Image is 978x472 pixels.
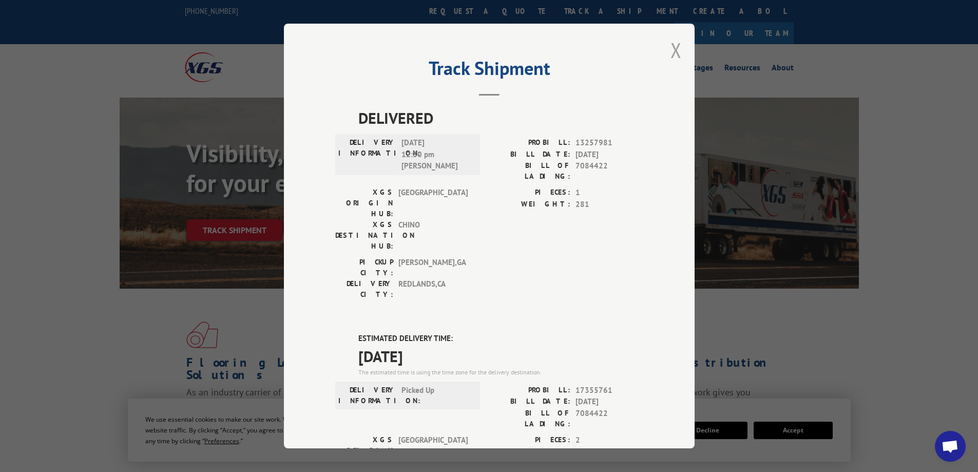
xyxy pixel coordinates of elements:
[335,187,393,219] label: XGS ORIGIN HUB:
[576,137,643,149] span: 13257981
[358,345,643,368] span: [DATE]
[576,160,643,182] span: 7084422
[335,219,393,252] label: XGS DESTINATION HUB:
[576,446,643,458] span: 507
[335,61,643,81] h2: Track Shipment
[489,199,570,211] label: WEIGHT:
[489,160,570,182] label: BILL OF LADING:
[576,199,643,211] span: 281
[489,446,570,458] label: WEIGHT:
[401,137,471,172] span: [DATE] 12:30 pm [PERSON_NAME]
[489,435,570,446] label: PIECES:
[338,385,396,406] label: DELIVERY INFORMATION:
[335,435,393,467] label: XGS ORIGIN HUB:
[401,385,471,406] span: Picked Up
[489,137,570,149] label: PROBILL:
[576,149,643,161] span: [DATE]
[335,257,393,278] label: PICKUP CITY:
[398,435,468,467] span: [GEOGRAPHIC_DATA]
[935,431,966,462] div: Open chat
[489,149,570,161] label: BILL DATE:
[576,385,643,397] span: 17355761
[398,257,468,278] span: [PERSON_NAME] , GA
[576,187,643,199] span: 1
[398,187,468,219] span: [GEOGRAPHIC_DATA]
[489,385,570,397] label: PROBILL:
[398,219,468,252] span: CHINO
[358,106,643,129] span: DELIVERED
[358,368,643,377] div: The estimated time is using the time zone for the delivery destination.
[338,137,396,172] label: DELIVERY INFORMATION:
[576,435,643,446] span: 2
[398,278,468,300] span: REDLANDS , CA
[670,36,682,64] button: Close modal
[576,396,643,408] span: [DATE]
[489,396,570,408] label: BILL DATE:
[489,187,570,199] label: PIECES:
[576,408,643,429] span: 7084422
[358,333,643,345] label: ESTIMATED DELIVERY TIME:
[489,408,570,429] label: BILL OF LADING:
[335,278,393,300] label: DELIVERY CITY:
